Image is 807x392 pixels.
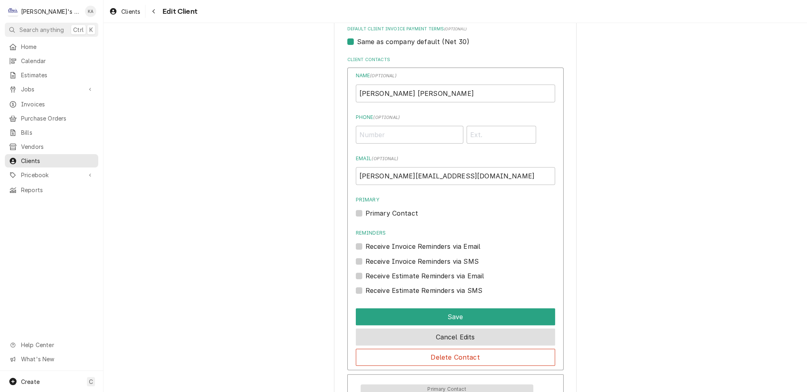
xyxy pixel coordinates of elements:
div: Button Group Row [356,345,555,366]
label: Receive Invoice Reminders via Email [365,242,481,251]
a: Invoices [5,97,98,111]
span: Search anything [19,25,64,34]
span: Vendors [21,142,94,151]
div: Button Group Row [356,305,555,325]
label: Name [356,72,555,79]
div: Button Group [356,305,555,366]
label: Same as company default (Net 30) [357,37,469,47]
div: Default Client Invoice Payment Terms [347,26,564,47]
span: K [89,25,93,34]
span: Jobs [21,85,82,93]
a: Home [5,40,98,53]
label: Primary Contact [365,208,418,218]
a: Clients [5,154,98,167]
label: Primary [356,196,555,203]
div: Phone [356,114,555,144]
div: [PERSON_NAME]'s Refrigeration [21,7,80,16]
span: Edit Client [160,6,197,17]
span: ( optional ) [370,73,397,78]
span: Bills [21,128,94,137]
label: Client Contacts [347,57,564,63]
a: Go to Help Center [5,338,98,352]
a: Reports [5,183,98,197]
button: Search anythingCtrlK [5,23,98,37]
button: Navigate back [147,5,160,18]
button: Cancel Edits [356,328,555,345]
a: Vendors [5,140,98,153]
label: Reminders [356,229,555,237]
span: Calendar [21,57,94,65]
div: Clay's Refrigeration's Avatar [7,6,19,17]
div: Name [356,72,555,102]
a: Clients [106,5,144,18]
label: Receive Estimate Reminders via Email [365,271,484,281]
a: Bills [5,126,98,139]
span: ( optional ) [373,115,400,120]
div: Contact Edit Form [356,72,555,295]
input: Number [356,126,463,144]
div: KA [85,6,96,17]
span: ( optional ) [372,156,398,161]
input: Ext. [467,126,537,144]
a: Purchase Orders [5,112,98,125]
span: Invoices [21,100,94,108]
span: What's New [21,355,93,363]
div: Email [356,155,555,185]
a: Go to What's New [5,352,98,366]
span: C [89,377,93,386]
span: Clients [21,157,94,165]
span: Pricebook [21,171,82,179]
a: Estimates [5,68,98,82]
span: (optional) [444,27,467,31]
label: Phone [356,114,555,121]
span: Clients [121,7,140,16]
span: Create [21,378,40,385]
a: Go to Pricebook [5,168,98,182]
div: Korey Austin's Avatar [85,6,96,17]
label: Default Client Invoice Payment Terms [347,26,564,32]
button: Save [356,308,555,325]
div: Button Group Row [356,325,555,345]
span: Purchase Orders [21,114,94,123]
span: Ctrl [73,25,84,34]
div: Reminders [356,229,555,251]
span: Estimates [21,71,94,79]
label: Receive Estimate Reminders via SMS [365,286,482,295]
span: Help Center [21,341,93,349]
button: Delete Contact [356,349,555,366]
a: Calendar [5,54,98,68]
span: Home [21,42,94,51]
a: Go to Jobs [5,83,98,96]
label: Email [356,155,555,162]
span: Reports [21,186,94,194]
div: Primary [356,196,555,218]
label: Receive Invoice Reminders via SMS [365,256,479,266]
div: C [7,6,19,17]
